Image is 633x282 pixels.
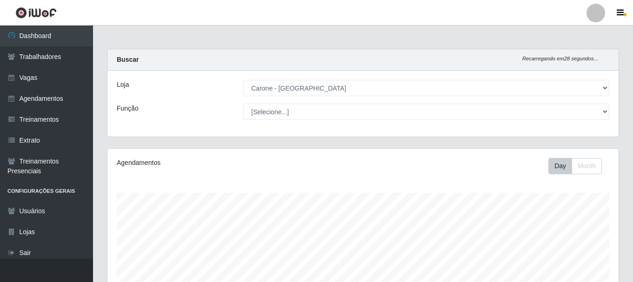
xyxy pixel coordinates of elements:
[117,158,314,168] div: Agendamentos
[572,158,602,174] button: Month
[548,158,609,174] div: Toolbar with button groups
[548,158,602,174] div: First group
[15,7,57,19] img: CoreUI Logo
[548,158,572,174] button: Day
[117,56,139,63] strong: Buscar
[117,104,139,113] label: Função
[117,80,129,90] label: Loja
[522,56,598,61] i: Recarregando em 28 segundos...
